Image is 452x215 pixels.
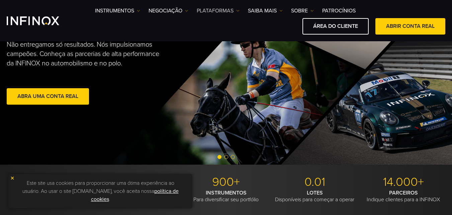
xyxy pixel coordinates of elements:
[197,7,240,15] a: PLATAFORMAS
[7,190,90,210] p: Com ferramentas de trading modernas
[248,7,283,15] a: Saiba mais
[362,175,445,190] p: 14.000+
[206,190,247,196] strong: INSTRUMENTOS
[217,155,221,159] span: Go to slide 1
[7,88,89,105] a: abra uma conta real
[12,177,189,205] p: Este site usa cookies para proporcionar uma ótima experiência ao usuário. Ao usar o site [DOMAIN_...
[184,175,268,190] p: 900+
[7,16,75,25] a: INFINOX Logo
[10,176,15,180] img: yellow close icon
[322,7,356,15] a: Patrocínios
[302,18,369,35] a: ÁREA DO CLIENTE
[307,190,323,196] strong: LOTES
[7,40,165,68] p: Não entregamos só resultados. Nós impulsionamos campeões. Conheça as parcerias de alta performanc...
[273,175,357,190] p: 0.01
[7,175,90,190] p: MT4/5
[273,190,357,203] p: Disponíveis para começar a operar
[291,7,314,15] a: SOBRE
[224,155,228,159] span: Go to slide 2
[375,18,445,35] a: ABRIR CONTA REAL
[184,190,268,203] p: Para diversificar seu portfólio
[149,7,188,15] a: NEGOCIAÇÃO
[362,190,445,203] p: Indique clientes para a INFINOX
[95,7,140,15] a: Instrumentos
[7,22,204,117] div: Precisão. Paixão.
[231,155,235,159] span: Go to slide 3
[389,190,418,196] strong: PARCEIROS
